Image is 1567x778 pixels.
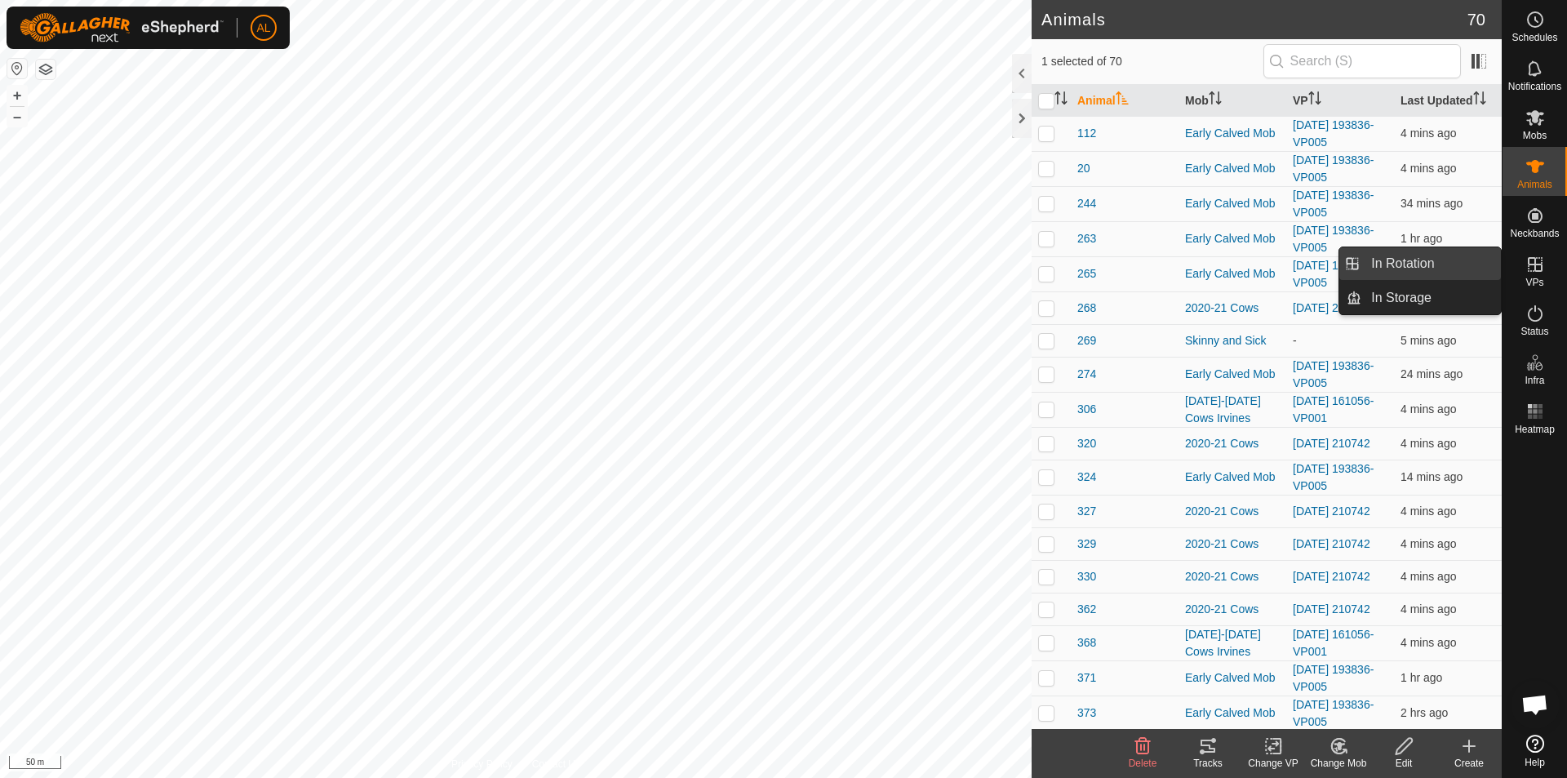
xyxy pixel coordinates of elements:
[1401,162,1456,175] span: 10 Sept 2025, 2:25 pm
[1293,602,1370,616] a: [DATE] 210742
[1077,401,1096,418] span: 306
[7,86,27,105] button: +
[1511,680,1560,729] div: Open chat
[1116,94,1129,107] p-sorticon: Activate to sort
[1185,230,1280,247] div: Early Calved Mob
[7,59,27,78] button: Reset Map
[1293,462,1374,492] a: [DATE] 193836-VP005
[1185,265,1280,282] div: Early Calved Mob
[532,757,580,771] a: Contact Us
[1401,437,1456,450] span: 10 Sept 2025, 2:25 pm
[1185,195,1280,212] div: Early Calved Mob
[1308,94,1321,107] p-sorticon: Activate to sort
[20,13,224,42] img: Gallagher Logo
[1401,197,1463,210] span: 10 Sept 2025, 1:55 pm
[1129,758,1157,769] span: Delete
[1293,224,1374,254] a: [DATE] 193836-VP005
[1175,756,1241,771] div: Tracks
[1512,33,1557,42] span: Schedules
[1185,366,1280,383] div: Early Calved Mob
[1401,334,1456,347] span: 10 Sept 2025, 2:24 pm
[1306,756,1371,771] div: Change Mob
[1339,282,1501,314] li: In Storage
[1209,94,1222,107] p-sorticon: Activate to sort
[1517,180,1552,189] span: Animals
[1394,85,1502,117] th: Last Updated
[1293,301,1370,314] a: [DATE] 210742
[1179,85,1286,117] th: Mob
[1077,705,1096,722] span: 373
[1286,85,1394,117] th: VP
[1054,94,1068,107] p-sorticon: Activate to sort
[1185,626,1280,660] div: [DATE]-[DATE] Cows Irvines
[1401,570,1456,583] span: 10 Sept 2025, 2:24 pm
[1185,393,1280,427] div: [DATE]-[DATE] Cows Irvines
[1185,536,1280,553] div: 2020-21 Cows
[1401,127,1456,140] span: 10 Sept 2025, 2:25 pm
[1473,94,1486,107] p-sorticon: Activate to sort
[1077,300,1096,317] span: 268
[1401,470,1463,483] span: 10 Sept 2025, 2:15 pm
[1525,278,1543,287] span: VPs
[1077,469,1096,486] span: 324
[1077,503,1096,520] span: 327
[1077,125,1096,142] span: 112
[1185,705,1280,722] div: Early Calved Mob
[1508,82,1561,91] span: Notifications
[1401,367,1463,380] span: 10 Sept 2025, 2:04 pm
[1077,536,1096,553] span: 329
[1293,437,1370,450] a: [DATE] 210742
[1185,125,1280,142] div: Early Calved Mob
[1077,435,1096,452] span: 320
[1525,376,1544,385] span: Infra
[1185,601,1280,618] div: 2020-21 Cows
[1077,366,1096,383] span: 274
[1293,505,1370,518] a: [DATE] 210742
[36,60,55,79] button: Map Layers
[1041,10,1467,29] h2: Animals
[1293,663,1374,693] a: [DATE] 193836-VP005
[1503,728,1567,774] a: Help
[1077,634,1096,651] span: 368
[1401,537,1456,550] span: 10 Sept 2025, 2:25 pm
[1185,300,1280,317] div: 2020-21 Cows
[1185,469,1280,486] div: Early Calved Mob
[1401,505,1456,518] span: 10 Sept 2025, 2:25 pm
[1510,229,1559,238] span: Neckbands
[1077,669,1096,687] span: 371
[1371,288,1432,308] span: In Storage
[1371,254,1434,273] span: In Rotation
[1293,259,1374,289] a: [DATE] 193836-VP005
[1041,53,1263,70] span: 1 selected of 70
[451,757,513,771] a: Privacy Policy
[1401,706,1448,719] span: 10 Sept 2025, 11:45 am
[1241,756,1306,771] div: Change VP
[1077,265,1096,282] span: 265
[1293,118,1374,149] a: [DATE] 193836-VP005
[1185,332,1280,349] div: Skinny and Sick
[1293,537,1370,550] a: [DATE] 210742
[1293,189,1374,219] a: [DATE] 193836-VP005
[1401,671,1442,684] span: 10 Sept 2025, 12:54 pm
[1293,334,1297,347] app-display-virtual-paddock-transition: -
[1185,503,1280,520] div: 2020-21 Cows
[1077,332,1096,349] span: 269
[1361,282,1501,314] a: In Storage
[1293,570,1370,583] a: [DATE] 210742
[1523,131,1547,140] span: Mobs
[1293,153,1374,184] a: [DATE] 193836-VP005
[1293,628,1374,658] a: [DATE] 161056-VP001
[1077,195,1096,212] span: 244
[1071,85,1179,117] th: Animal
[256,20,270,37] span: AL
[1361,247,1501,280] a: In Rotation
[1525,758,1545,767] span: Help
[1185,160,1280,177] div: Early Calved Mob
[1077,601,1096,618] span: 362
[1371,756,1436,771] div: Edit
[1185,568,1280,585] div: 2020-21 Cows
[1293,359,1374,389] a: [DATE] 193836-VP005
[1263,44,1461,78] input: Search (S)
[7,107,27,127] button: –
[1436,756,1502,771] div: Create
